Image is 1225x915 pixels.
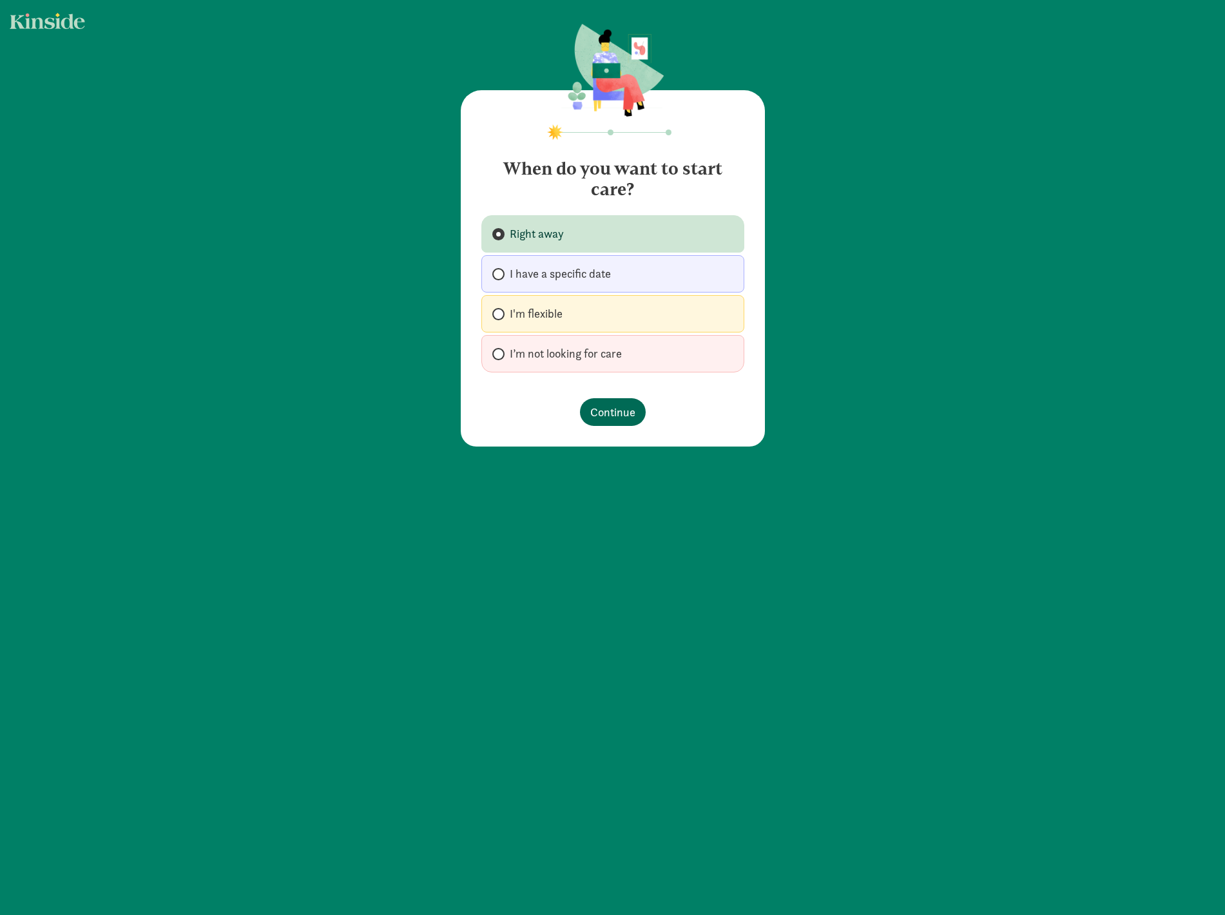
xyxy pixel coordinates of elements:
[481,148,744,200] h4: When do you want to start care?
[510,346,622,361] span: I’m not looking for care
[510,226,564,242] span: Right away
[590,403,635,421] span: Continue
[580,398,646,426] button: Continue
[510,266,611,282] span: I have a specific date
[510,306,563,322] span: I'm flexible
